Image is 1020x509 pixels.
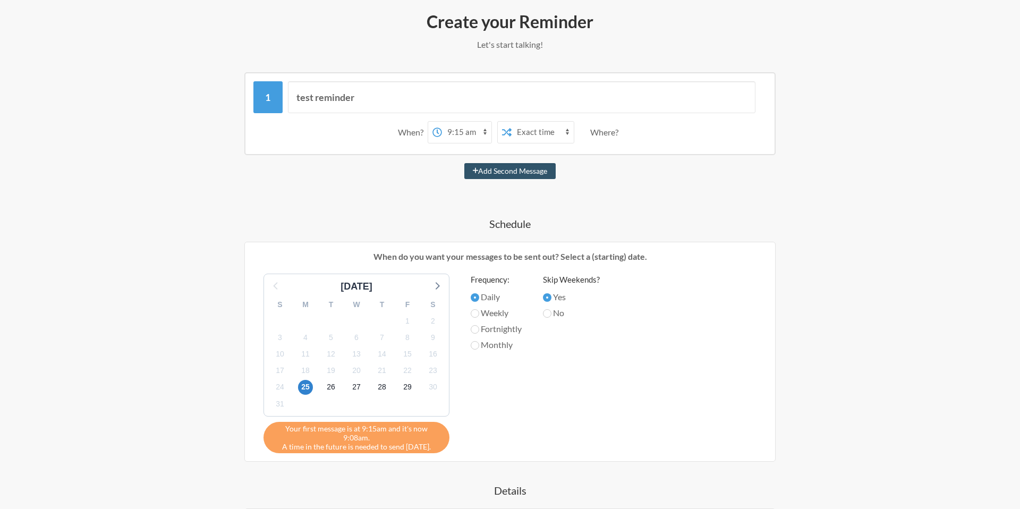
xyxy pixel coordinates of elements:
[273,347,287,362] span: Wednesday, September 10, 2025
[398,121,428,143] div: When?
[202,11,818,33] h2: Create your Reminder
[298,347,313,362] span: Thursday, September 11, 2025
[471,323,522,335] label: Fortnightly
[336,279,377,294] div: [DATE]
[324,330,338,345] span: Friday, September 5, 2025
[271,424,441,442] span: Your first message is at 9:15am and it's now 9:08am.
[375,380,389,395] span: Sunday, September 28, 2025
[471,338,522,351] label: Monthly
[263,422,449,453] div: A time in the future is needed to send [DATE].
[288,81,756,113] input: Message
[324,347,338,362] span: Friday, September 12, 2025
[471,309,479,318] input: Weekly
[349,330,364,345] span: Saturday, September 6, 2025
[420,296,446,313] div: S
[426,380,440,395] span: Tuesday, September 30, 2025
[273,396,287,411] span: Wednesday, October 1, 2025
[273,380,287,395] span: Wednesday, September 24, 2025
[344,296,369,313] div: W
[471,274,522,286] label: Frequency:
[369,296,395,313] div: T
[590,121,623,143] div: Where?
[202,38,818,51] p: Let's start talking!
[400,313,415,328] span: Monday, September 1, 2025
[543,274,600,286] label: Skip Weekends?
[395,296,420,313] div: F
[426,330,440,345] span: Tuesday, September 9, 2025
[298,330,313,345] span: Thursday, September 4, 2025
[267,296,293,313] div: S
[324,363,338,378] span: Friday, September 19, 2025
[464,163,556,179] button: Add Second Message
[324,380,338,395] span: Friday, September 26, 2025
[400,330,415,345] span: Monday, September 8, 2025
[426,347,440,362] span: Tuesday, September 16, 2025
[293,296,318,313] div: M
[471,341,479,350] input: Monthly
[253,250,767,263] p: When do you want your messages to be sent out? Select a (starting) date.
[543,291,600,303] label: Yes
[298,363,313,378] span: Thursday, September 18, 2025
[349,363,364,378] span: Saturday, September 20, 2025
[543,309,551,318] input: No
[202,216,818,231] h4: Schedule
[400,363,415,378] span: Monday, September 22, 2025
[349,380,364,395] span: Saturday, September 27, 2025
[400,347,415,362] span: Monday, September 15, 2025
[543,293,551,302] input: Yes
[471,325,479,334] input: Fortnightly
[349,347,364,362] span: Saturday, September 13, 2025
[400,380,415,395] span: Monday, September 29, 2025
[298,380,313,395] span: Thursday, September 25, 2025
[273,330,287,345] span: Wednesday, September 3, 2025
[375,330,389,345] span: Sunday, September 7, 2025
[471,291,522,303] label: Daily
[471,307,522,319] label: Weekly
[273,363,287,378] span: Wednesday, September 17, 2025
[318,296,344,313] div: T
[471,293,479,302] input: Daily
[202,483,818,498] h4: Details
[375,363,389,378] span: Sunday, September 21, 2025
[543,307,600,319] label: No
[426,363,440,378] span: Tuesday, September 23, 2025
[375,347,389,362] span: Sunday, September 14, 2025
[426,313,440,328] span: Tuesday, September 2, 2025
